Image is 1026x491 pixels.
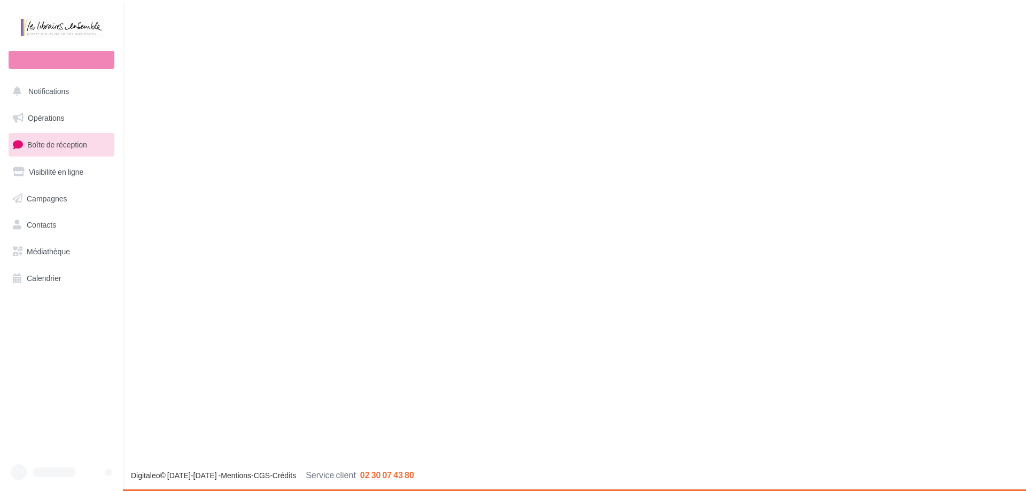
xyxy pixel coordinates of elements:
[29,167,83,176] span: Visibilité en ligne
[9,51,114,69] div: Nouvelle campagne
[27,220,56,229] span: Contacts
[28,113,64,122] span: Opérations
[273,471,296,480] a: Crédits
[6,188,116,210] a: Campagnes
[360,470,414,480] span: 02 30 07 43 80
[28,87,69,96] span: Notifications
[27,247,70,256] span: Médiathèque
[254,471,270,480] a: CGS
[221,471,251,480] a: Mentions
[6,107,116,129] a: Opérations
[6,214,116,236] a: Contacts
[6,161,116,183] a: Visibilité en ligne
[27,274,61,283] span: Calendrier
[306,470,356,480] span: Service client
[131,471,160,480] a: Digitaleo
[131,471,414,480] span: © [DATE]-[DATE] - - -
[6,80,112,103] button: Notifications
[6,133,116,156] a: Boîte de réception
[6,240,116,263] a: Médiathèque
[6,267,116,290] a: Calendrier
[27,140,87,149] span: Boîte de réception
[27,193,67,202] span: Campagnes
